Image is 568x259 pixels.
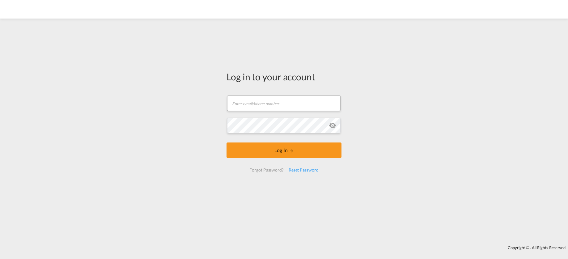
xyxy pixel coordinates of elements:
md-icon: icon-eye-off [329,122,336,129]
div: Reset Password [286,164,321,176]
div: Forgot Password? [247,164,286,176]
div: Log in to your account [227,70,341,83]
button: LOGIN [227,142,341,158]
input: Enter email/phone number [227,96,341,111]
